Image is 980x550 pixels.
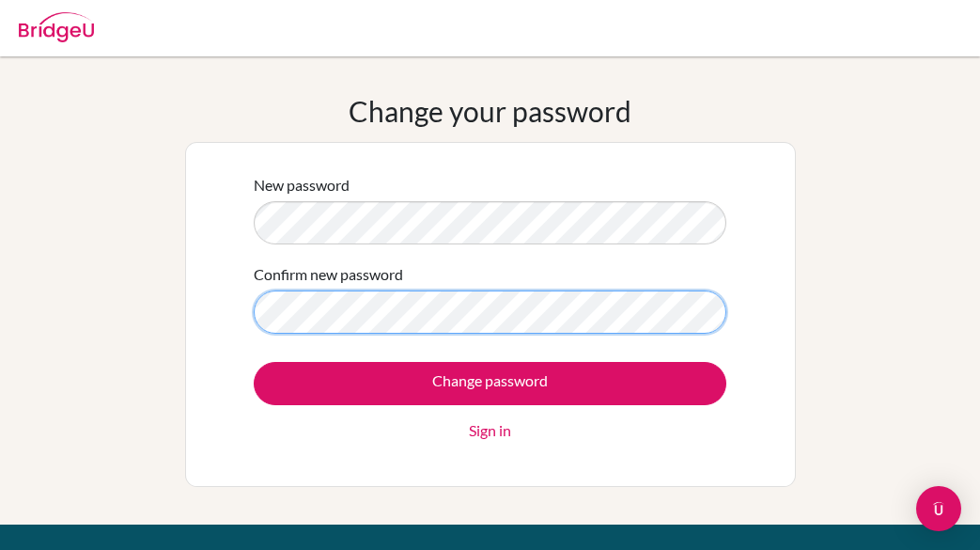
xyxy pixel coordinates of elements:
h1: Change your password [349,94,631,128]
a: Sign in [469,419,511,442]
label: New password [254,174,350,196]
div: Open Intercom Messenger [916,486,961,531]
input: Change password [254,362,726,405]
img: Bridge-U [19,12,94,42]
label: Confirm new password [254,263,403,286]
